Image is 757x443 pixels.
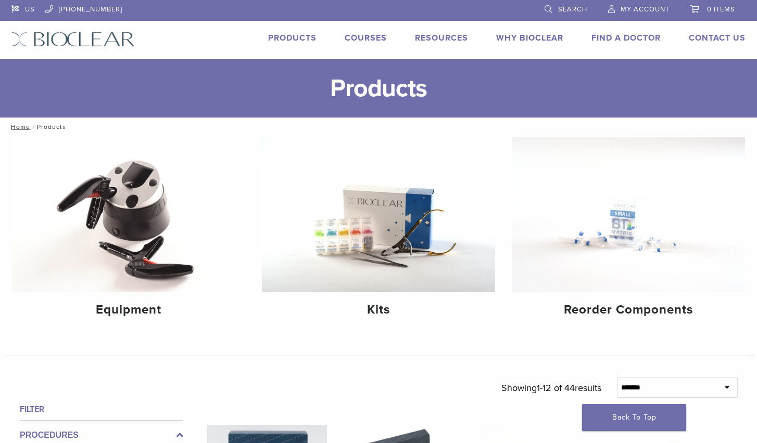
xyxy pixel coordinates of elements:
nav: Products [4,118,753,136]
a: Why Bioclear [496,33,563,43]
img: Reorder Components [512,137,745,292]
a: Contact Us [689,33,746,43]
a: Home [8,123,30,131]
span: 0 items [707,5,735,14]
span: My Account [621,5,670,14]
a: Reorder Components [512,137,745,326]
h4: Equipment [20,301,237,319]
img: Kits [262,137,495,292]
h4: Filter [20,403,183,415]
a: Resources [415,33,468,43]
a: Equipment [12,137,245,326]
span: 1-12 of 44 [537,382,575,394]
img: Equipment [12,137,245,292]
a: Back To Top [582,404,686,431]
img: Bioclear [11,32,135,47]
h4: Reorder Components [520,301,737,319]
a: Kits [262,137,495,326]
a: Courses [345,33,387,43]
p: Showing results [501,377,601,399]
span: / [30,124,37,129]
h4: Kits [270,301,487,319]
span: Search [558,5,587,14]
a: Find A Doctor [591,33,661,43]
a: Products [268,33,317,43]
label: Procedures [20,429,183,441]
